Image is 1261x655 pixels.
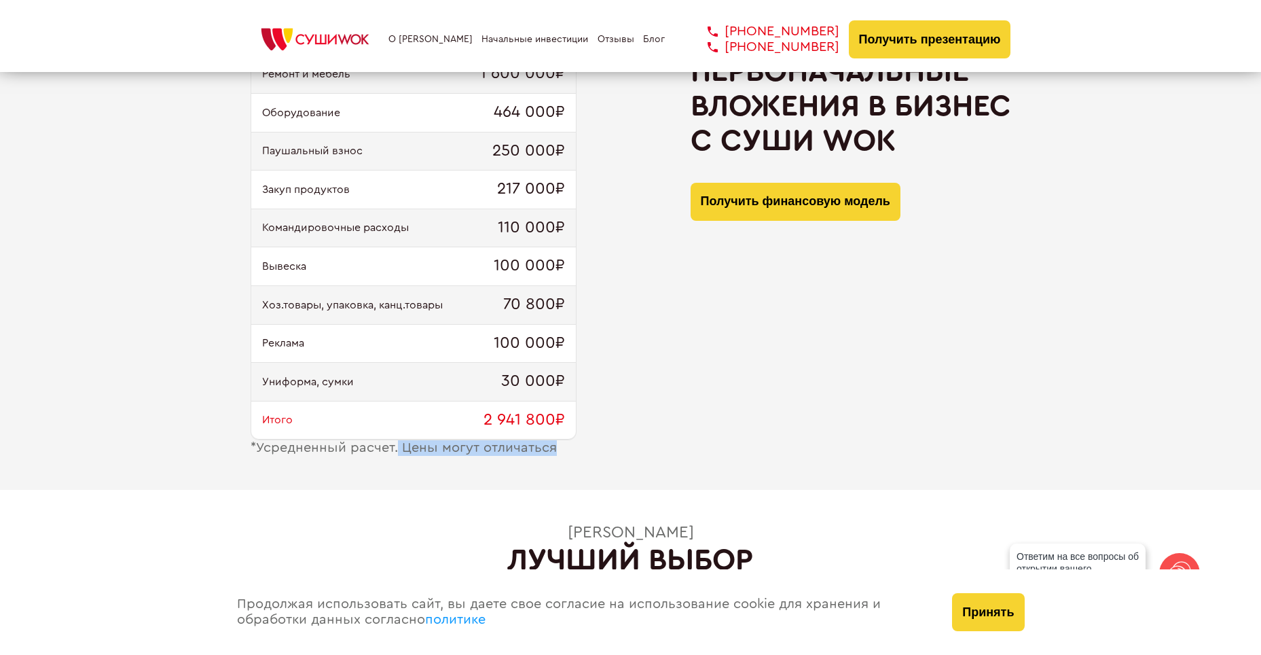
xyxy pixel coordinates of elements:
span: Командировочные расходы [262,222,409,234]
a: Отзывы [598,34,634,45]
div: Ответим на все вопросы об открытии вашего [PERSON_NAME]! [1010,544,1146,594]
a: Блог [643,34,665,45]
a: О [PERSON_NAME] [388,34,473,45]
span: Паушальный взнос [262,145,363,157]
h2: Первоначальные вложения в бизнес с Суши Wok [691,54,1011,158]
span: 30 000₽ [501,372,565,391]
span: 2 941 800₽ [483,411,565,430]
span: Оборудование [262,107,340,119]
span: Итого [262,414,293,426]
img: СУШИWOK [251,24,380,54]
div: Усредненный расчет. Цены могут отличаться [251,440,577,456]
span: 100 000₽ [494,334,565,353]
a: Начальные инвестиции [481,34,588,45]
a: [PHONE_NUMBER] [687,24,839,39]
span: Закуп продуктов [262,183,350,196]
button: Получить презентацию [849,20,1011,58]
span: Хоз.товары, упаковка, канц.товары [262,299,443,311]
span: 250 000₽ [492,142,565,161]
span: 464 000₽ [494,103,565,122]
button: Получить финансовую модель [691,183,900,221]
button: Принять [952,593,1024,631]
a: политике [425,613,486,626]
span: 217 000₽ [497,180,565,199]
div: Продолжая использовать сайт, вы даете свое согласие на использование cookie для хранения и обрабо... [223,569,939,655]
span: Ремонт и мебель [262,68,350,80]
span: Реклама [262,337,304,349]
span: Униформа, сумки [262,376,354,388]
span: 1 600 000₽ [480,65,565,84]
span: 70 800₽ [503,296,565,315]
a: [PHONE_NUMBER] [687,39,839,55]
span: 110 000₽ [498,219,565,238]
span: Вывеска [262,260,306,272]
span: 100 000₽ [494,257,565,276]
